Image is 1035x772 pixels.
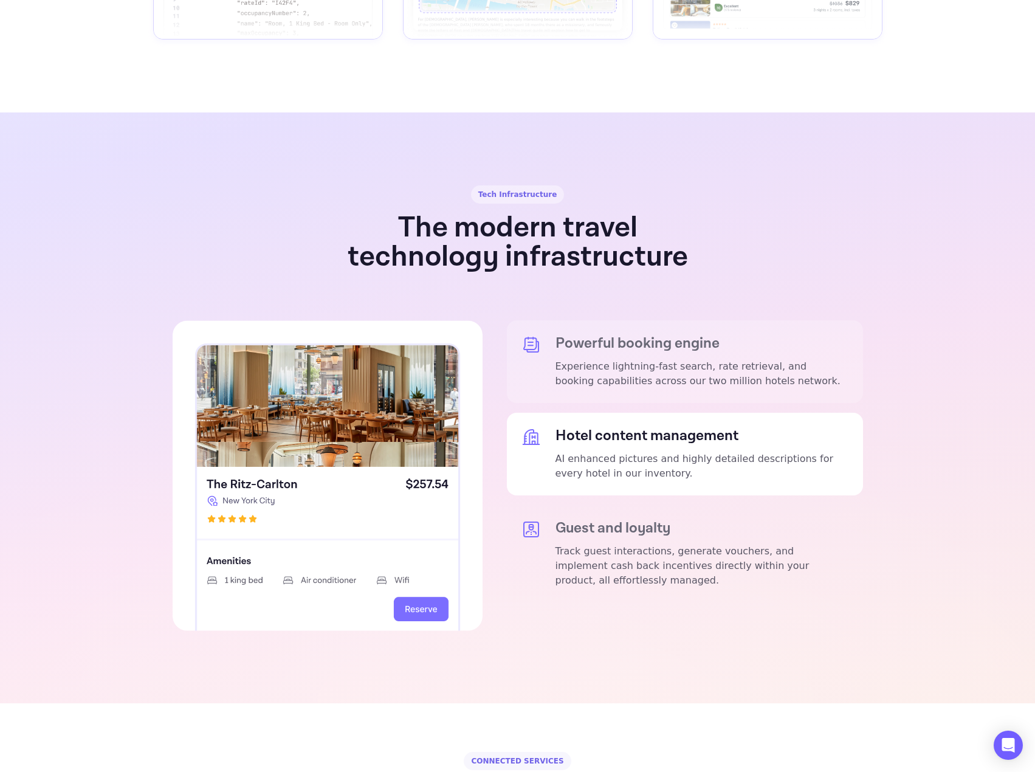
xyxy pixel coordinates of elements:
[173,320,483,631] img: Advantage
[464,752,571,770] div: CONNECTED SERVICES
[555,427,848,444] h5: Hotel content management
[471,185,565,204] div: Tech Infrastructure
[555,544,848,588] p: Track guest interactions, generate vouchers, and implement cash back incentives directly within y...
[994,731,1023,760] div: Open Intercom Messenger
[555,359,848,388] p: Experience lightning-fast search, rate retrieval, and booking capabilities across our two million...
[332,213,703,272] h1: The modern travel technology infrastructure
[555,452,848,481] p: AI enhanced pictures and highly detailed descriptions for every hotel in our inventory.
[555,520,848,537] h5: Guest and loyalty
[555,335,848,352] h5: Powerful booking engine
[418,16,617,38] p: For [DEMOGRAPHIC_DATA], [PERSON_NAME] is especially interesting because you can walk in the foots...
